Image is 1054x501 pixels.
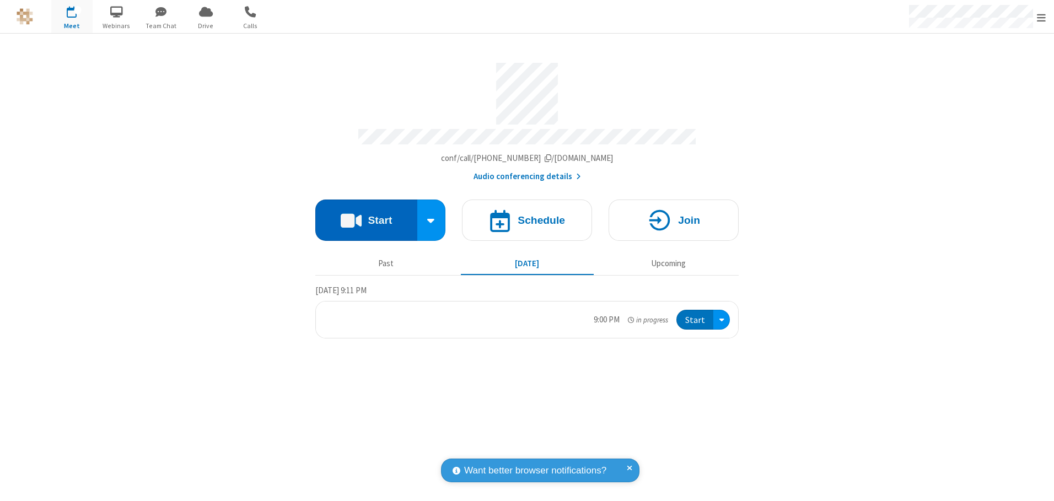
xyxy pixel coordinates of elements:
[96,21,137,31] span: Webinars
[518,215,565,225] h4: Schedule
[185,21,227,31] span: Drive
[315,55,739,183] section: Account details
[462,200,592,241] button: Schedule
[141,21,182,31] span: Team Chat
[74,6,82,14] div: 1
[315,285,367,295] span: [DATE] 9:11 PM
[461,253,594,274] button: [DATE]
[594,314,620,326] div: 9:00 PM
[51,21,93,31] span: Meet
[441,153,614,163] span: Copy my meeting room link
[315,200,417,241] button: Start
[441,152,614,165] button: Copy my meeting room linkCopy my meeting room link
[628,315,668,325] em: in progress
[417,200,446,241] div: Start conference options
[17,8,33,25] img: QA Selenium DO NOT DELETE OR CHANGE
[678,215,700,225] h4: Join
[320,253,453,274] button: Past
[474,170,581,183] button: Audio conferencing details
[464,464,606,478] span: Want better browser notifications?
[609,200,739,241] button: Join
[713,310,730,330] div: Open menu
[602,253,735,274] button: Upcoming
[315,284,739,339] section: Today's Meetings
[230,21,271,31] span: Calls
[676,310,713,330] button: Start
[368,215,392,225] h4: Start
